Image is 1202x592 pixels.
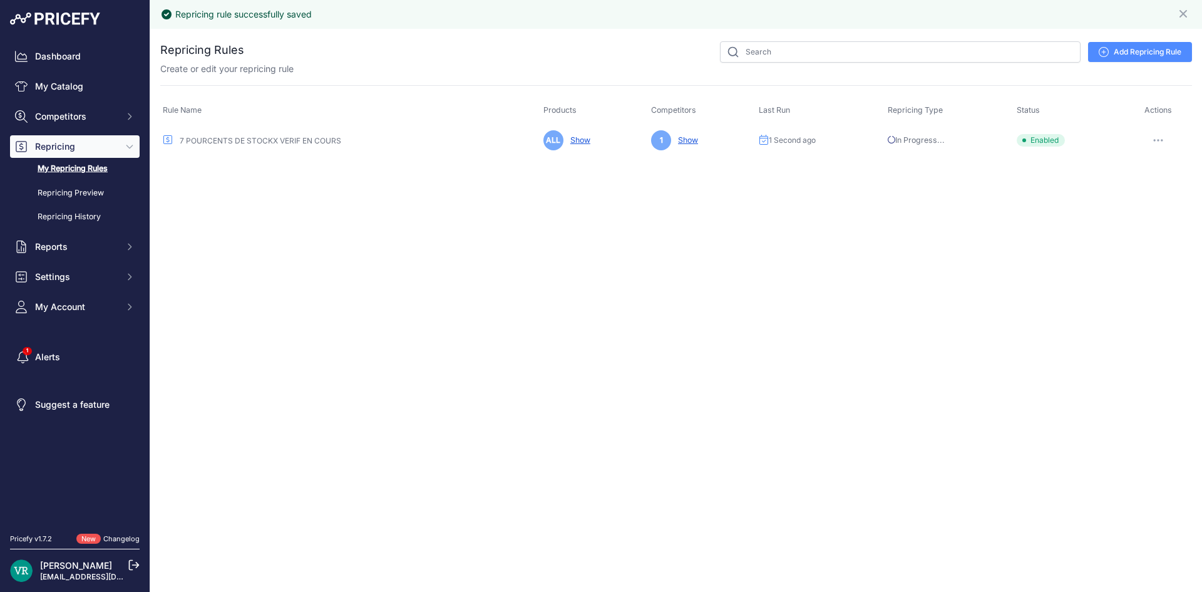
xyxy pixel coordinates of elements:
[10,393,140,416] a: Suggest a feature
[160,41,244,59] h2: Repricing Rules
[35,110,117,123] span: Competitors
[35,271,117,283] span: Settings
[565,135,590,145] a: Show
[769,135,816,145] span: 1 Second ago
[543,105,577,115] span: Products
[720,41,1081,63] input: Search
[10,13,100,25] img: Pricefy Logo
[10,182,140,204] a: Repricing Preview
[76,534,101,544] span: New
[1177,5,1192,20] button: Close
[35,140,117,153] span: Repricing
[35,241,117,253] span: Reports
[10,346,140,368] a: Alerts
[651,130,671,150] span: 1
[10,266,140,288] button: Settings
[10,75,140,98] a: My Catalog
[1144,105,1172,115] span: Actions
[651,105,696,115] span: Competitors
[10,105,140,128] button: Competitors
[10,45,140,68] a: Dashboard
[673,135,698,145] a: Show
[1017,134,1065,147] span: Enabled
[10,45,140,519] nav: Sidebar
[40,572,171,581] a: [EMAIL_ADDRESS][DOMAIN_NAME]
[10,534,52,544] div: Pricefy v1.7.2
[1088,42,1192,62] a: Add Repricing Rule
[175,8,312,21] div: Repricing rule successfully saved
[35,301,117,313] span: My Account
[163,105,202,115] span: Rule Name
[10,236,140,258] button: Reports
[160,63,294,75] p: Create or edit your repricing rule
[759,105,790,115] span: Last Run
[1017,105,1040,115] span: Status
[10,296,140,318] button: My Account
[543,130,563,150] span: ALL
[10,135,140,158] button: Repricing
[888,135,945,145] span: In Progress...
[180,136,341,145] a: 7 POURCENTS DE STOCKX VERIF EN COURS
[103,534,140,543] a: Changelog
[10,206,140,228] a: Repricing History
[40,560,112,571] a: [PERSON_NAME]
[10,158,140,180] a: My Repricing Rules
[888,105,943,115] span: Repricing Type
